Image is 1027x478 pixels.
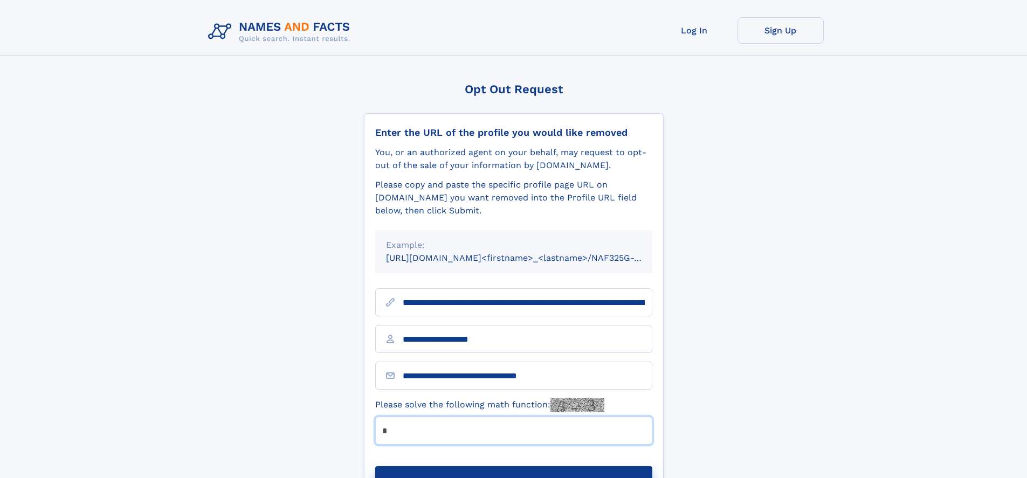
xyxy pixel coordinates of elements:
[364,82,664,96] div: Opt Out Request
[651,17,737,44] a: Log In
[386,253,673,263] small: [URL][DOMAIN_NAME]<firstname>_<lastname>/NAF325G-xxxxxxxx
[204,17,359,46] img: Logo Names and Facts
[386,239,642,252] div: Example:
[375,178,652,217] div: Please copy and paste the specific profile page URL on [DOMAIN_NAME] you want removed into the Pr...
[375,398,604,412] label: Please solve the following math function:
[737,17,824,44] a: Sign Up
[375,127,652,138] div: Enter the URL of the profile you would like removed
[375,146,652,172] div: You, or an authorized agent on your behalf, may request to opt-out of the sale of your informatio...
